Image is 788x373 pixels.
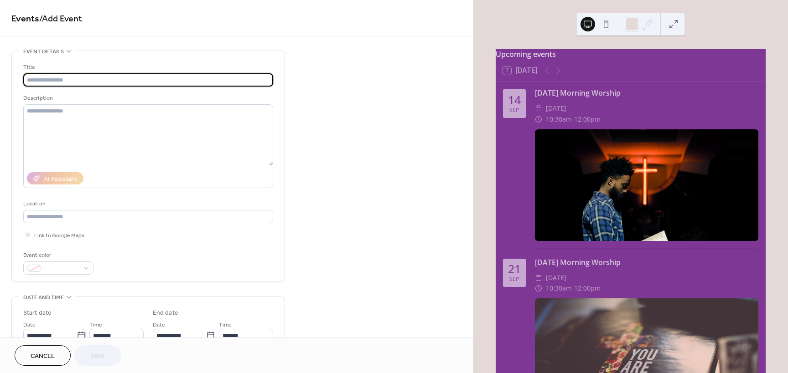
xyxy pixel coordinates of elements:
[153,320,165,330] span: Date
[219,320,232,330] span: Time
[546,103,566,114] span: [DATE]
[23,47,64,56] span: Event details
[535,114,542,125] div: ​
[535,283,542,294] div: ​
[535,87,758,98] div: [DATE] Morning Worship
[23,199,271,209] div: Location
[23,93,271,103] div: Description
[574,114,601,125] span: 12:00pm
[34,231,84,240] span: Link to Google Maps
[574,283,601,294] span: 12:00pm
[31,352,55,361] span: Cancel
[508,263,521,275] div: 21
[23,250,92,260] div: Event color
[572,114,574,125] span: -
[535,103,542,114] div: ​
[572,283,574,294] span: -
[509,107,519,113] div: Sep
[496,49,766,60] div: Upcoming events
[23,293,64,302] span: Date and time
[535,272,542,283] div: ​
[509,276,519,282] div: Sep
[508,94,521,106] div: 14
[39,10,82,28] span: / Add Event
[153,308,178,318] div: End date
[546,272,566,283] span: [DATE]
[23,308,52,318] div: Start date
[546,283,572,294] span: 10:30am
[89,320,102,330] span: Time
[546,114,572,125] span: 10:30am
[15,345,71,366] button: Cancel
[23,320,36,330] span: Date
[23,62,271,72] div: Title
[11,10,39,28] a: Events
[535,257,758,268] div: [DATE] Morning Worship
